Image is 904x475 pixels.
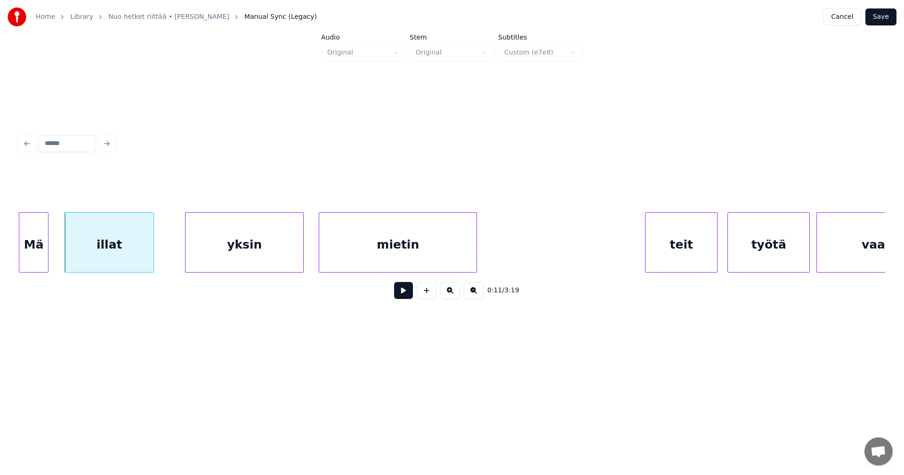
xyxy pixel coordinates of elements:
[865,8,896,25] button: Save
[36,12,55,22] a: Home
[823,8,861,25] button: Cancel
[487,286,510,295] div: /
[244,12,317,22] span: Manual Sync (Legacy)
[498,34,583,40] label: Subtitles
[36,12,317,22] nav: breadcrumb
[321,34,406,40] label: Audio
[70,12,93,22] a: Library
[8,8,26,26] img: youka
[108,12,229,22] a: Nuo hetket riittää • [PERSON_NAME]
[504,286,519,295] span: 3:19
[864,437,893,466] div: Avoin keskustelu
[410,34,494,40] label: Stem
[487,286,502,295] span: 0:11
